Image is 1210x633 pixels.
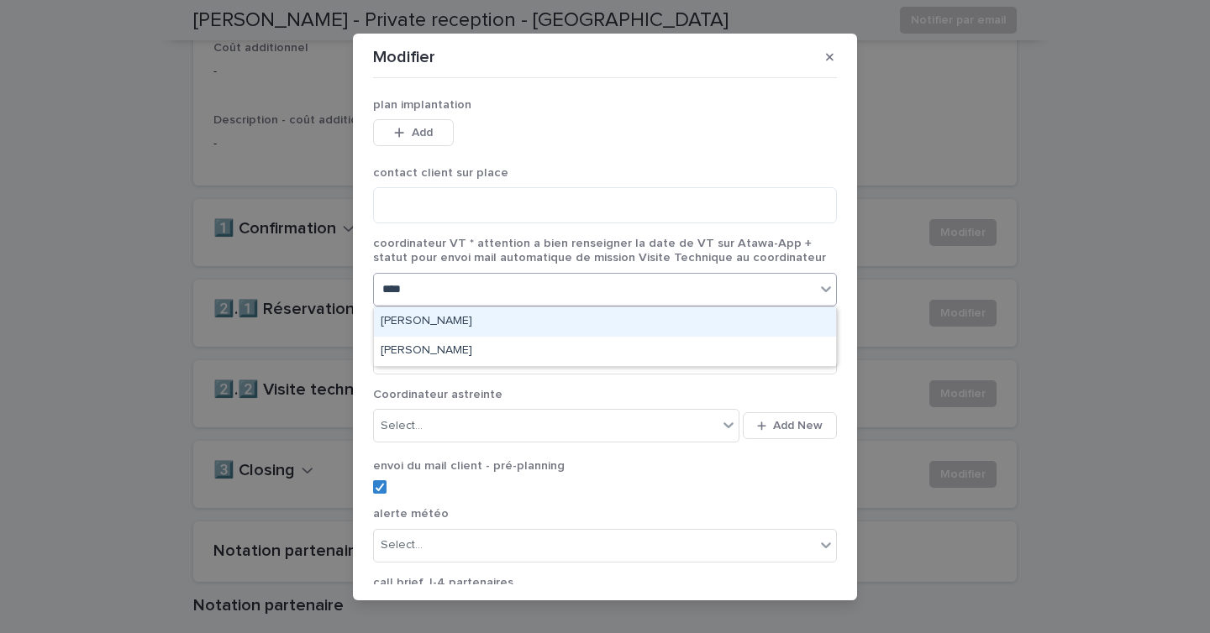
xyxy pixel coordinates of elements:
[373,389,502,400] span: Coordinateur astreinte
[381,536,423,554] div: Select...
[374,307,836,337] div: Keren Chamak
[773,420,823,432] span: Add New
[373,167,508,179] span: contact client sur place
[373,508,449,520] span: alerte météo
[374,337,836,366] div: Mathilde Craker
[743,412,837,439] button: Add New
[373,460,565,472] span: envoi du mail client - pré-planning
[381,417,423,435] div: Select...
[373,119,454,146] button: Add
[373,47,435,67] p: Modifier
[373,238,826,264] span: coordinateur VT * attention a bien renseigner la date de VT sur Atawa-App + statut pour envoi mai...
[373,99,471,111] span: plan implantation
[373,577,513,589] span: call brief J-4 partenaires
[412,127,433,139] span: Add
